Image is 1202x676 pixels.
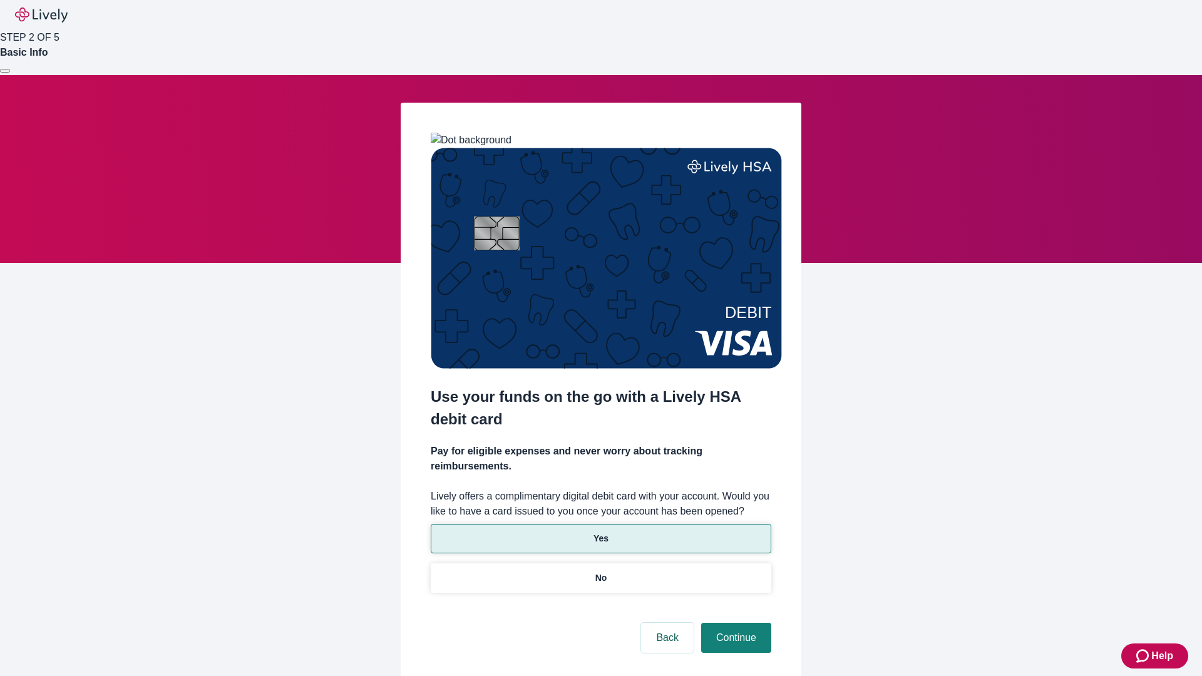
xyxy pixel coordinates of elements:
[431,563,771,593] button: No
[431,524,771,553] button: Yes
[1136,648,1151,663] svg: Zendesk support icon
[593,532,609,545] p: Yes
[431,133,511,148] img: Dot background
[701,623,771,653] button: Continue
[15,8,68,23] img: Lively
[641,623,694,653] button: Back
[1151,648,1173,663] span: Help
[431,489,771,519] label: Lively offers a complimentary digital debit card with your account. Would you like to have a card...
[431,386,771,431] h2: Use your funds on the go with a Lively HSA debit card
[431,148,782,369] img: Debit card
[1121,643,1188,668] button: Zendesk support iconHelp
[431,444,771,474] h4: Pay for eligible expenses and never worry about tracking reimbursements.
[595,571,607,585] p: No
